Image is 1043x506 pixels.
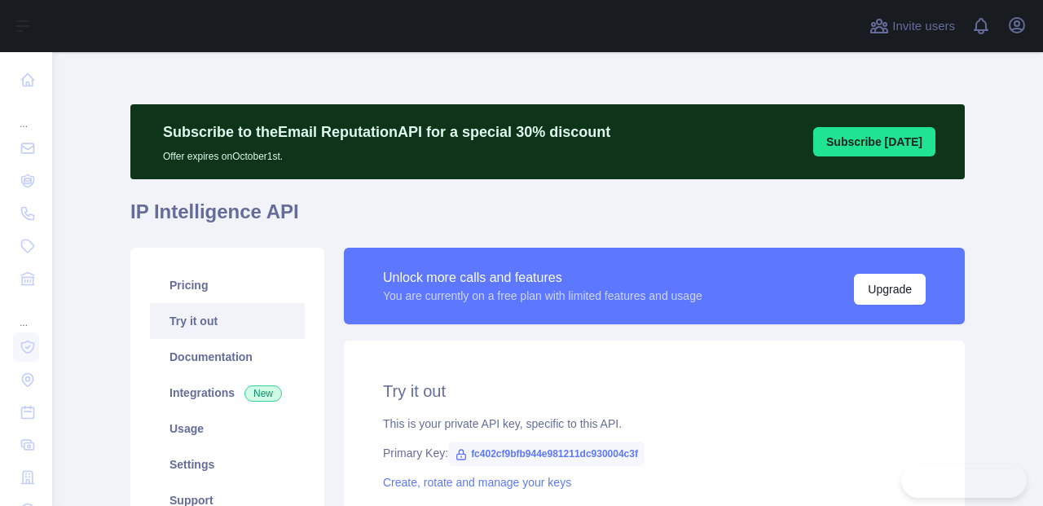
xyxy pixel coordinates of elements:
[813,127,935,156] button: Subscribe [DATE]
[150,411,305,447] a: Usage
[383,476,571,489] a: Create, rotate and manage your keys
[383,288,702,304] div: You are currently on a free plan with limited features and usage
[150,447,305,482] a: Settings
[130,199,965,238] h1: IP Intelligence API
[150,267,305,303] a: Pricing
[383,380,926,403] h2: Try it out
[13,98,39,130] div: ...
[448,442,645,466] span: fc402cf9bfb944e981211dc930004c3f
[383,445,926,461] div: Primary Key:
[901,464,1027,498] iframe: Toggle Customer Support
[13,297,39,329] div: ...
[854,274,926,305] button: Upgrade
[150,375,305,411] a: Integrations New
[892,17,955,36] span: Invite users
[866,13,958,39] button: Invite users
[383,268,702,288] div: Unlock more calls and features
[383,416,926,432] div: This is your private API key, specific to this API.
[150,339,305,375] a: Documentation
[150,303,305,339] a: Try it out
[163,121,610,143] p: Subscribe to the Email Reputation API for a special 30 % discount
[163,143,610,163] p: Offer expires on October 1st.
[244,385,282,402] span: New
